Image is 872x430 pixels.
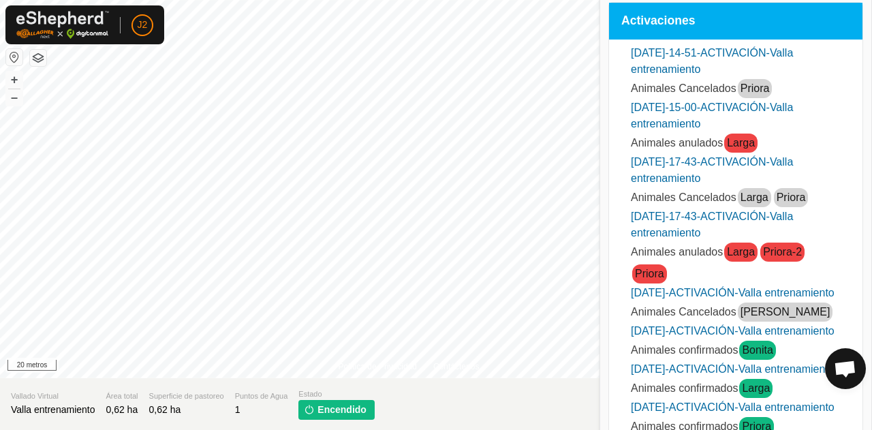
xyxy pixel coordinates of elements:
a: [DATE]-17-43-ACTIVACIÓN-Valla entrenamiento [631,156,793,184]
font: Activaciones [621,14,696,27]
font: 1 [235,404,240,415]
a: [DATE]-ACTIVACIÓN-Valla entrenamiento [631,287,835,298]
font: Estado [298,390,322,398]
a: [DATE]-ACTIVACIÓN-Valla entrenamiento [631,325,835,337]
a: [DATE]-14-51-ACTIVACIÓN-Valla entrenamiento [631,47,793,75]
a: Larga [727,246,755,258]
font: Vallado Virtual [11,392,59,400]
font: Puntos de Agua [235,392,288,400]
button: Capas del Mapa [30,50,46,66]
a: Bonita [742,344,773,356]
font: Animales Cancelados [631,306,736,318]
font: Animales confirmados [631,344,738,356]
font: Animales anulados [631,137,723,149]
a: [DATE]-ACTIVACIÓN-Valla entrenamiento [631,363,835,375]
button: – [6,89,22,106]
a: Política de Privacidad [339,360,417,373]
font: Animales Cancelados [631,82,736,94]
a: Priora [777,191,806,203]
font: Área total [106,392,138,400]
font: + [11,72,18,87]
a: [PERSON_NAME] [741,306,830,318]
a: [DATE]-ACTIVACIÓN-Valla entrenamiento [631,401,835,413]
font: J2 [138,19,148,30]
button: Restablecer Mapa [6,49,22,65]
font: Superficie de pastoreo [149,392,224,400]
button: + [6,72,22,88]
a: Larga [742,382,770,394]
a: Larga [741,191,768,203]
a: [DATE]-17-43-ACTIVACIÓN-Valla entrenamiento [631,211,793,239]
a: Larga [727,137,755,149]
a: Priora [635,268,664,279]
font: Encendido [317,404,367,415]
img: Logotipo de Gallagher [16,11,109,39]
font: Animales Cancelados [631,191,736,203]
font: Contáctenos [433,362,479,371]
font: 0,62 ha [149,404,181,415]
font: Política de Privacidad [339,362,417,371]
font: 0,62 ha [106,404,138,415]
font: Valla entrenamiento [11,404,95,415]
a: Contáctenos [433,360,479,373]
font: Animales confirmados [631,382,738,394]
img: encender [304,404,315,415]
a: Priora [741,82,770,94]
a: [DATE]-15-00-ACTIVACIÓN-Valla entrenamiento [631,102,793,129]
a: Priora-2 [763,246,802,258]
div: Chat abierto [825,348,866,389]
font: Animales anulados [631,246,723,258]
font: – [11,90,18,104]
